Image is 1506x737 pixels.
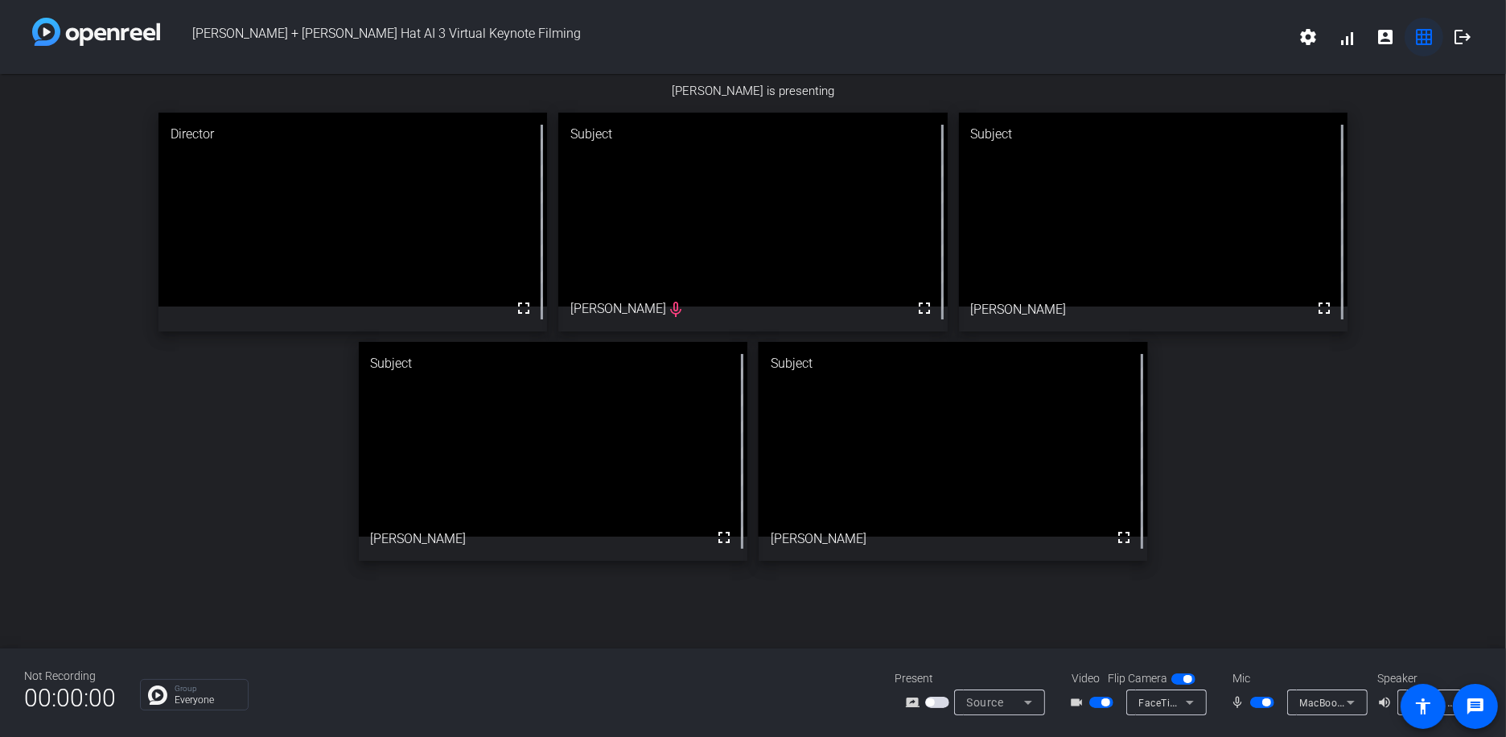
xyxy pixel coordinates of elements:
mat-icon: grid_on [1414,27,1434,47]
mat-icon: fullscreen [714,528,734,547]
span: [PERSON_NAME] + [PERSON_NAME] Hat AI 3 Virtual Keynote Filming [160,18,1289,56]
div: Director [158,113,548,156]
div: Subject [959,113,1348,156]
mat-icon: videocam_outline [1070,693,1089,712]
mat-icon: message [1466,697,1485,716]
div: Mic [1216,670,1377,687]
div: Speaker [1377,670,1474,687]
mat-icon: mic_none [1231,693,1250,712]
mat-icon: fullscreen [1114,528,1134,547]
div: Present [895,670,1055,687]
mat-icon: volume_up [1377,693,1397,712]
div: Subject [759,342,1148,385]
p: Everyone [175,695,240,705]
span: 00:00:00 [24,678,116,718]
img: white-gradient.svg [32,18,160,46]
mat-icon: accessibility [1413,697,1433,716]
mat-icon: logout [1453,27,1472,47]
button: signal_cellular_alt [1327,18,1366,56]
div: Subject [359,342,748,385]
div: Subject [558,113,948,156]
span: Video [1072,670,1100,687]
span: FaceTime HD Camera (Built-in) (05ac:8514) [1139,696,1346,709]
mat-icon: fullscreen [1315,299,1334,318]
div: Not Recording [24,668,116,685]
mat-icon: settings [1298,27,1318,47]
span: Source [967,696,1004,709]
mat-icon: fullscreen [915,299,934,318]
span: MacBook Pro Microphone (Built-in) [1300,696,1464,709]
mat-icon: fullscreen [514,299,533,318]
mat-icon: screen_share_outline [906,693,925,712]
img: Chat Icon [148,686,167,705]
mat-icon: account_box [1376,27,1395,47]
span: Flip Camera [1108,670,1167,687]
p: Group [175,685,240,693]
